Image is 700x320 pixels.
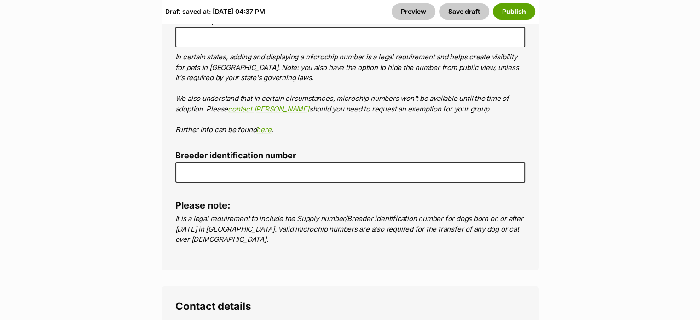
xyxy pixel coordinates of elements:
a: contact [PERSON_NAME] [228,105,309,113]
span: Contact details [175,300,251,312]
a: Preview [392,3,435,20]
button: Publish [493,3,535,20]
a: here [256,125,271,134]
p: It is a legal requirement to include the Supply number/Breeder identification number for dogs bor... [175,214,525,245]
p: In certain states, adding and displaying a microchip number is a legal requirement and helps crea... [175,52,525,135]
button: Save draft [439,3,489,20]
div: Draft saved at: [DATE] 04:37 PM [165,3,265,20]
h4: Please note: [175,199,525,211]
label: Breeder identification number [175,151,525,161]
